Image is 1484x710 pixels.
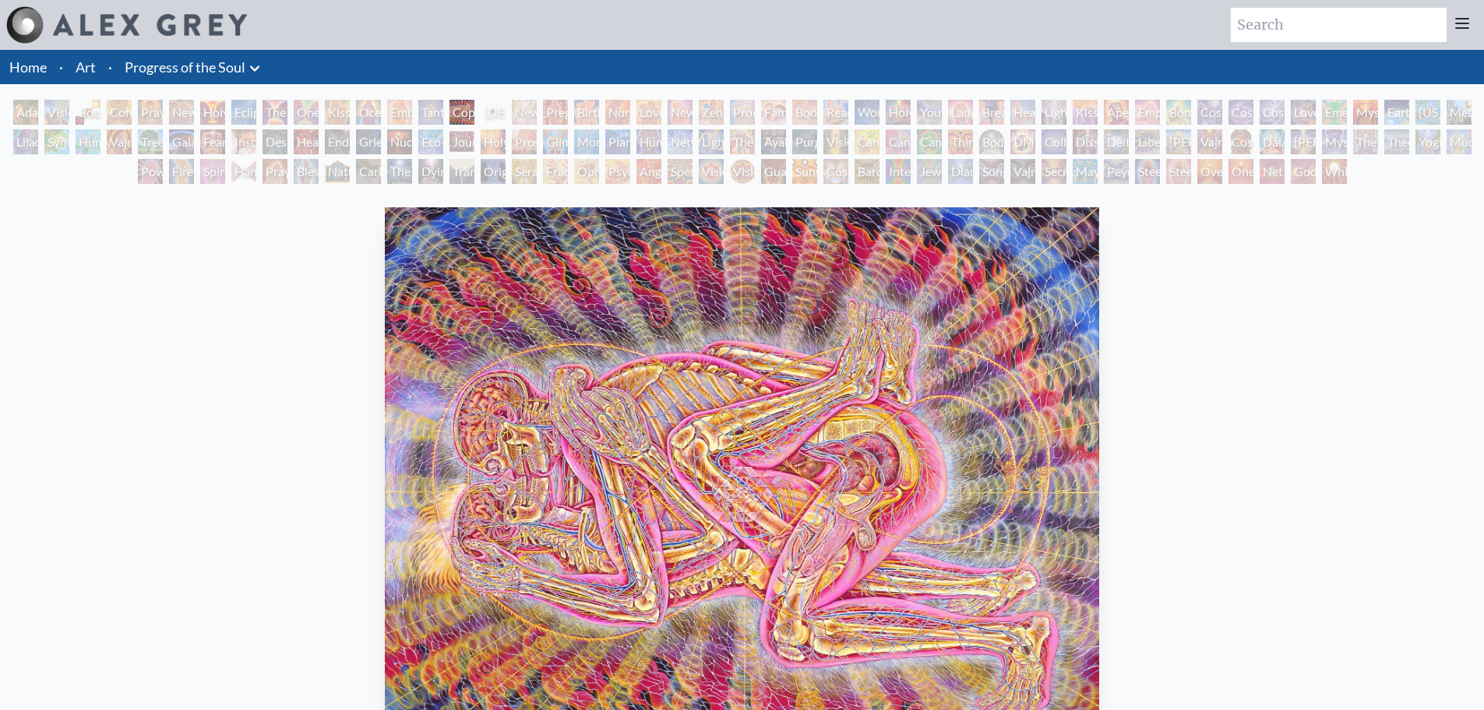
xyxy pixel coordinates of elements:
[1415,129,1440,154] div: Yogi & the Möbius Sphere
[1010,100,1035,125] div: Healing
[200,100,225,125] div: Holy Grail
[1166,159,1191,184] div: Steeplehead 2
[886,129,911,154] div: Cannabis Sutra
[169,100,194,125] div: New Man New Woman
[730,129,755,154] div: The Shulgins and their Alchemical Angels
[792,100,817,125] div: Boo-boo
[76,56,96,78] a: Art
[231,159,256,184] div: Hands that See
[1010,159,1035,184] div: Vajra Being
[1260,159,1285,184] div: Net of Being
[325,100,350,125] div: Kissing
[1197,129,1222,154] div: Vajra Guru
[1384,129,1409,154] div: Theologue
[418,159,443,184] div: Dying
[356,159,381,184] div: Caring
[1073,100,1098,125] div: Kiss of the [MEDICAL_DATA]
[1104,100,1129,125] div: Aperture
[1073,159,1098,184] div: Mayan Being
[125,56,245,78] a: Progress of the Soul
[886,100,911,125] div: Holy Family
[917,129,942,154] div: Cannabacchus
[1415,100,1440,125] div: [US_STATE] Song
[855,129,879,154] div: Cannabis Mudra
[1228,129,1253,154] div: Cosmic [DEMOGRAPHIC_DATA]
[979,129,1004,154] div: Body/Mind as a Vibratory Field of Energy
[1260,100,1285,125] div: Cosmic Lovers
[543,100,568,125] div: Pregnancy
[605,129,630,154] div: Planetary Prayers
[102,50,118,84] li: ·
[823,159,848,184] div: Cosmic Elf
[1104,159,1129,184] div: Peyote Being
[886,159,911,184] div: Interbeing
[356,100,381,125] div: Ocean of Love Bliss
[512,159,537,184] div: Seraphic Transport Docking on the Third Eye
[1166,129,1191,154] div: [PERSON_NAME]
[1322,100,1347,125] div: Emerald Grail
[1197,100,1222,125] div: Cosmic Creativity
[294,129,319,154] div: Headache
[387,100,412,125] div: Embracing
[13,129,38,154] div: Lilacs
[948,129,973,154] div: Third Eye Tears of Joy
[1291,159,1316,184] div: Godself
[387,159,412,184] div: The Soul Finds It's Way
[294,159,319,184] div: Blessing Hand
[574,129,599,154] div: Monochord
[449,100,474,125] div: Copulating
[449,129,474,154] div: Journey of the Wounded Healer
[979,159,1004,184] div: Song of Vajra Being
[138,100,163,125] div: Praying
[1228,159,1253,184] div: One
[418,129,443,154] div: Eco-Atlas
[356,129,381,154] div: Grieving
[325,129,350,154] div: Endarkenment
[1073,129,1098,154] div: Dissectional Art for Tool's Lateralus CD
[169,129,194,154] div: Gaia
[512,129,537,154] div: Prostration
[76,129,100,154] div: Humming Bird
[481,100,506,125] div: [DEMOGRAPHIC_DATA] Embryo
[1135,129,1160,154] div: Liberation Through Seeing
[418,100,443,125] div: Tantra
[1322,159,1347,184] div: White Light
[761,159,786,184] div: Guardian of Infinite Vision
[1042,129,1066,154] div: Collective Vision
[53,50,69,84] li: ·
[699,159,724,184] div: Vision Crystal
[792,129,817,154] div: Purging
[730,100,755,125] div: Promise
[855,100,879,125] div: Wonder
[855,159,879,184] div: Bardo Being
[668,159,693,184] div: Spectral Lotus
[761,100,786,125] div: Family
[605,100,630,125] div: Nursing
[169,159,194,184] div: Firewalking
[1010,129,1035,154] div: DMT - The Spirit Molecule
[792,159,817,184] div: Sunyata
[263,129,287,154] div: Despair
[1197,159,1222,184] div: Oversoul
[1353,129,1378,154] div: The Seer
[263,159,287,184] div: Praying Hands
[1291,129,1316,154] div: [PERSON_NAME]
[730,159,755,184] div: Vision Crystal Tondo
[636,129,661,154] div: Human Geometry
[1231,8,1447,42] input: Search
[823,100,848,125] div: Reading
[263,100,287,125] div: The Kiss
[917,159,942,184] div: Jewel Being
[76,100,100,125] div: Body, Mind, Spirit
[699,129,724,154] div: Lightworker
[543,159,568,184] div: Fractal Eyes
[917,100,942,125] div: Young & Old
[200,159,225,184] div: Spirit Animates the Flesh
[574,100,599,125] div: Birth
[1166,100,1191,125] div: Bond
[44,129,69,154] div: Symbiosis: Gall Wasp & Oak Tree
[761,129,786,154] div: Ayahuasca Visitation
[231,100,256,125] div: Eclipse
[481,129,506,154] div: Holy Fire
[1384,100,1409,125] div: Earth Energies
